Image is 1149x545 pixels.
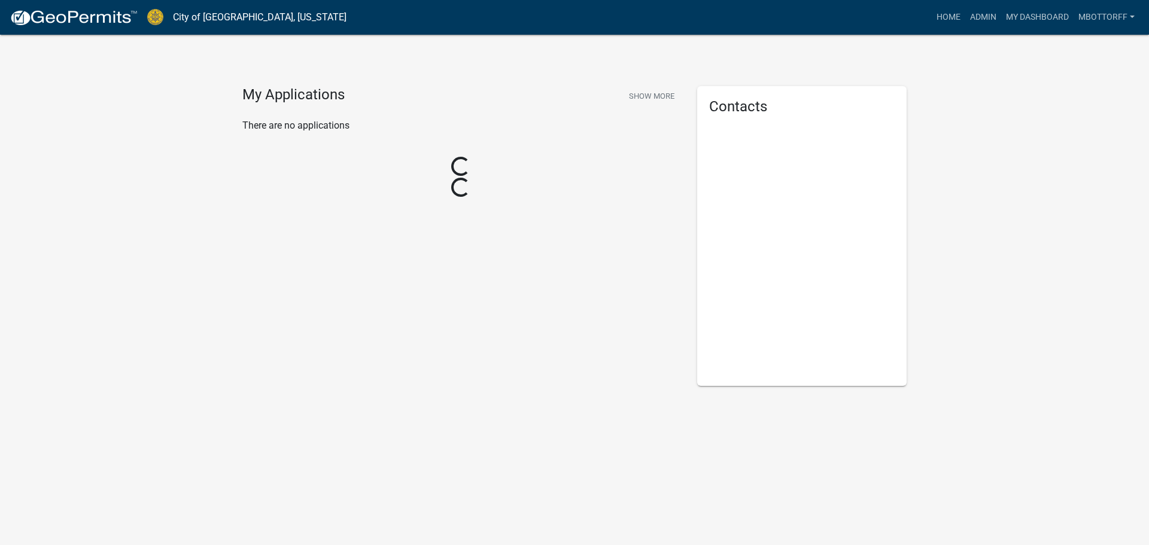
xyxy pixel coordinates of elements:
[1001,6,1074,29] a: My Dashboard
[242,118,679,133] p: There are no applications
[242,86,345,104] h4: My Applications
[173,7,346,28] a: City of [GEOGRAPHIC_DATA], [US_STATE]
[709,98,895,115] h5: Contacts
[1074,6,1139,29] a: Mbottorff
[624,86,679,106] button: Show More
[965,6,1001,29] a: Admin
[932,6,965,29] a: Home
[147,9,163,25] img: City of Jeffersonville, Indiana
